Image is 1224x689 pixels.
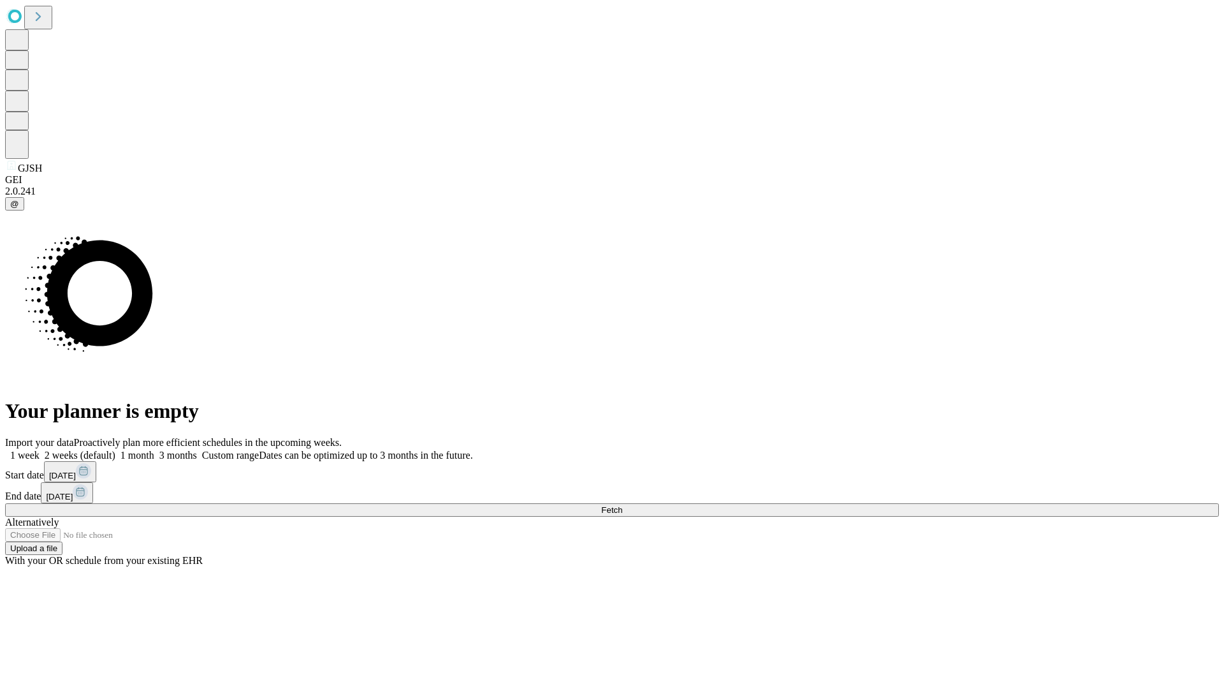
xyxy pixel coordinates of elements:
span: Fetch [601,505,622,515]
span: Alternatively [5,517,59,528]
span: 2 weeks (default) [45,450,115,461]
span: With your OR schedule from your existing EHR [5,555,203,566]
span: Import your data [5,437,74,448]
span: Custom range [202,450,259,461]
button: @ [5,197,24,211]
div: End date [5,482,1219,503]
span: GJSH [18,163,42,174]
button: [DATE] [44,461,96,482]
button: [DATE] [41,482,93,503]
button: Fetch [5,503,1219,517]
div: 2.0.241 [5,186,1219,197]
div: Start date [5,461,1219,482]
h1: Your planner is empty [5,399,1219,423]
span: 1 week [10,450,40,461]
span: [DATE] [46,492,73,501]
span: @ [10,199,19,209]
span: Proactively plan more efficient schedules in the upcoming weeks. [74,437,342,448]
span: [DATE] [49,471,76,480]
span: 3 months [159,450,197,461]
span: 1 month [120,450,154,461]
button: Upload a file [5,542,62,555]
div: GEI [5,174,1219,186]
span: Dates can be optimized up to 3 months in the future. [259,450,472,461]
